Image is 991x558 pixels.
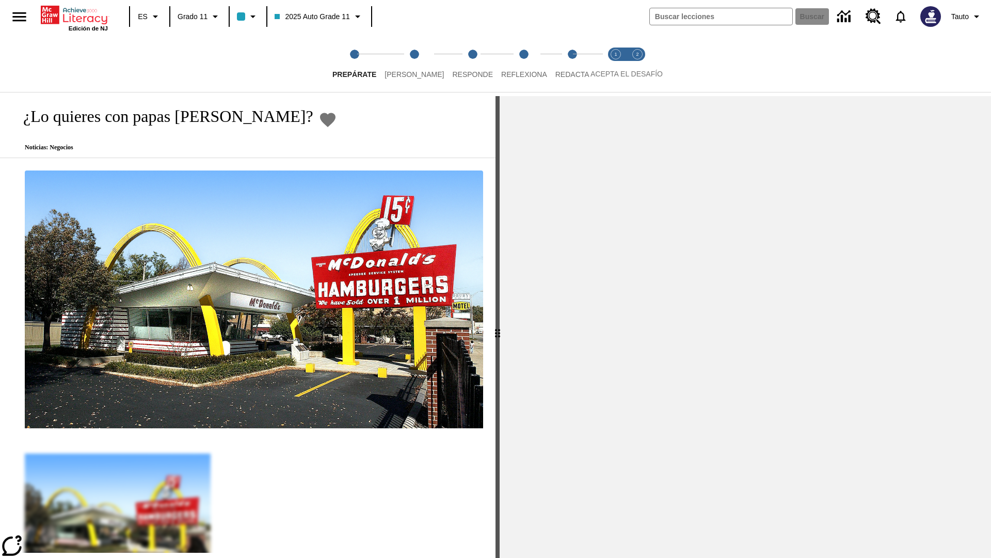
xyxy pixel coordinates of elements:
[444,35,501,92] button: Responde step 3 of 5
[452,70,493,79] span: Responde
[601,35,631,92] button: Acepta el desafío lee step 1 of 2
[493,35,555,92] button: Reflexiona step 4 of 5
[173,7,226,26] button: Grado: Grado 11, Elige un grado
[41,4,108,32] div: Portada
[920,6,941,27] img: Avatar
[887,3,914,30] a: Notificaciones
[275,11,349,22] span: 2025 Auto Grade 11
[650,8,792,25] input: Buscar campo
[501,70,547,79] span: Reflexiona
[500,96,991,558] div: activity
[914,3,947,30] button: Escoja un nuevo avatar
[138,11,148,22] span: ES
[590,70,663,78] span: ACEPTA EL DESAFÍO
[376,35,452,92] button: Lee step 2 of 5
[270,7,367,26] button: Clase: 2025 Auto Grade 11, Selecciona una clase
[636,52,638,57] text: 2
[385,70,444,79] span: [PERSON_NAME]
[859,3,887,30] a: Centro de recursos, Se abrirá en una pestaña nueva.
[178,11,207,22] span: Grado 11
[25,171,483,429] img: Uno de los primeros locales de McDonald's, con el icónico letrero rojo y los arcos amarillos.
[133,7,166,26] button: Lenguaje: ES, Selecciona un idioma
[12,144,337,151] p: Noticias: Negocios
[547,35,598,92] button: Redacta step 5 of 5
[495,96,500,558] div: Pulsa la tecla de intro o la barra espaciadora y luego presiona las flechas de derecha e izquierd...
[233,7,263,26] button: El color de la clase es azul claro. Cambiar el color de la clase.
[324,35,385,92] button: Prepárate step 1 of 5
[12,107,313,126] h1: ¿Lo quieres con papas [PERSON_NAME]?
[318,111,337,129] button: Añadir a mis Favoritas - ¿Lo quieres con papas fritas?
[947,7,987,26] button: Perfil/Configuración
[332,70,376,79] span: Prepárate
[4,2,35,32] button: Abrir el menú lateral
[622,35,652,92] button: Acepta el desafío contesta step 2 of 2
[951,11,969,22] span: Tauto
[831,3,859,31] a: Centro de información
[69,25,108,32] span: Edición de NJ
[614,52,617,57] text: 1
[555,70,589,79] span: Redacta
